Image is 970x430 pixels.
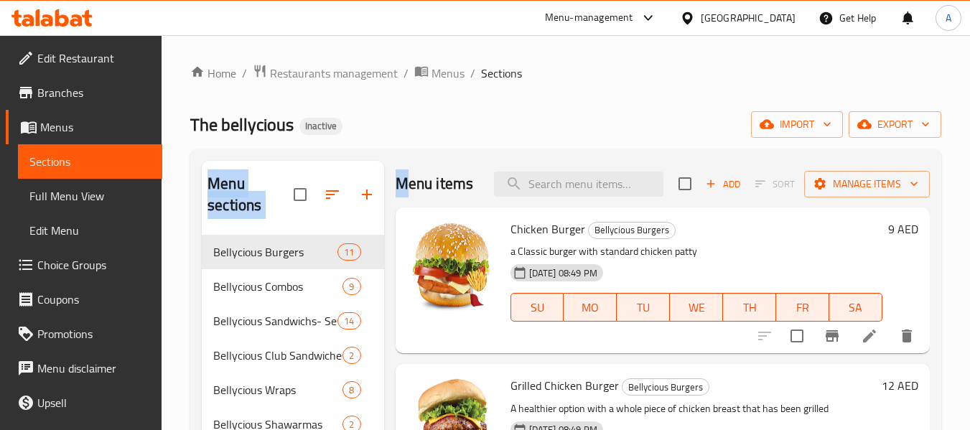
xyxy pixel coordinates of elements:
span: 9 [343,280,360,294]
p: a Classic burger with standard chicken patty [510,243,882,261]
div: Bellycious Sandwichs- Served in Samoon or Paratha [213,312,337,329]
button: FR [776,293,829,322]
a: Menu disclaimer [6,351,162,385]
span: Edit Menu [29,222,151,239]
span: export [860,116,930,134]
span: Edit Restaurant [37,50,151,67]
span: A [946,10,951,26]
span: Bellycious Burgers [589,222,675,238]
span: 8 [343,383,360,397]
img: Chicken Burger [407,219,499,311]
a: Home [190,65,236,82]
span: 14 [338,314,360,328]
li: / [404,65,409,82]
h2: Menu items [396,173,474,195]
span: Coupons [37,291,151,308]
span: Add [704,176,742,192]
a: Upsell [6,385,162,420]
span: SU [517,297,559,318]
div: Bellycious Wraps8 [202,373,383,407]
div: Bellycious Club Sandwiches2 [202,338,383,373]
span: Menu disclaimer [37,360,151,377]
span: Choice Groups [37,256,151,274]
a: Edit Menu [18,213,162,248]
h6: 12 AED [882,375,918,396]
span: Full Menu View [29,187,151,205]
span: Sections [29,153,151,170]
div: Bellycious Wraps [213,381,342,398]
a: Promotions [6,317,162,351]
a: Restaurants management [253,64,398,83]
span: Menus [40,118,151,136]
span: 2 [343,349,360,363]
button: MO [564,293,617,322]
span: MO [569,297,611,318]
div: Bellycious Burgers11 [202,235,383,269]
button: TU [617,293,670,322]
span: SA [835,297,877,318]
span: Sort sections [315,177,350,212]
button: TH [723,293,776,322]
div: Bellycious Combos9 [202,269,383,304]
div: [GEOGRAPHIC_DATA] [701,10,796,26]
span: TU [622,297,664,318]
span: Inactive [299,120,342,132]
a: Menus [414,64,465,83]
span: The bellycious [190,108,294,141]
div: items [337,312,360,329]
span: Select to update [782,321,812,351]
button: import [751,111,843,138]
button: Branch-specific-item [815,319,849,353]
button: Add [700,173,746,195]
div: items [337,243,360,261]
a: Edit menu item [861,327,878,345]
input: search [494,172,663,197]
button: WE [670,293,723,322]
button: Add section [350,177,384,212]
span: Restaurants management [270,65,398,82]
button: SU [510,293,564,322]
div: items [342,347,360,364]
span: Add item [700,173,746,195]
span: Bellycious Club Sandwiches [213,347,342,364]
span: Bellycious Burgers [213,243,337,261]
span: [DATE] 08:49 PM [523,266,603,280]
a: Menus [6,110,162,144]
p: A healthier option with a whole piece of chicken breast that has been grilled [510,400,876,418]
span: FR [782,297,824,318]
div: Menu-management [545,9,633,27]
button: delete [890,319,924,353]
span: import [763,116,831,134]
div: items [342,381,360,398]
li: / [470,65,475,82]
span: Upsell [37,394,151,411]
a: Edit Restaurant [6,41,162,75]
div: Bellycious Sandwichs- Served in [GEOGRAPHIC_DATA] or Paratha14 [202,304,383,338]
span: Select section [670,169,700,199]
a: Branches [6,75,162,110]
span: Menus [432,65,465,82]
span: WE [676,297,717,318]
span: Select all sections [285,179,315,210]
span: Bellycious Sandwichs- Served in [GEOGRAPHIC_DATA] or Paratha [213,312,337,329]
span: Promotions [37,325,151,342]
button: SA [829,293,882,322]
nav: breadcrumb [190,64,941,83]
div: Bellycious Burgers [588,222,676,239]
a: Sections [18,144,162,179]
span: 11 [338,246,360,259]
span: Bellycious Combos [213,278,342,295]
span: Select section first [746,173,804,195]
a: Full Menu View [18,179,162,213]
a: Coupons [6,282,162,317]
span: Grilled Chicken Burger [510,375,619,396]
h6: 9 AED [888,219,918,239]
span: Chicken Burger [510,218,585,240]
span: Bellycious Burgers [622,379,709,396]
span: TH [729,297,770,318]
span: Sections [481,65,522,82]
div: Bellycious Burgers [622,378,709,396]
span: Branches [37,84,151,101]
